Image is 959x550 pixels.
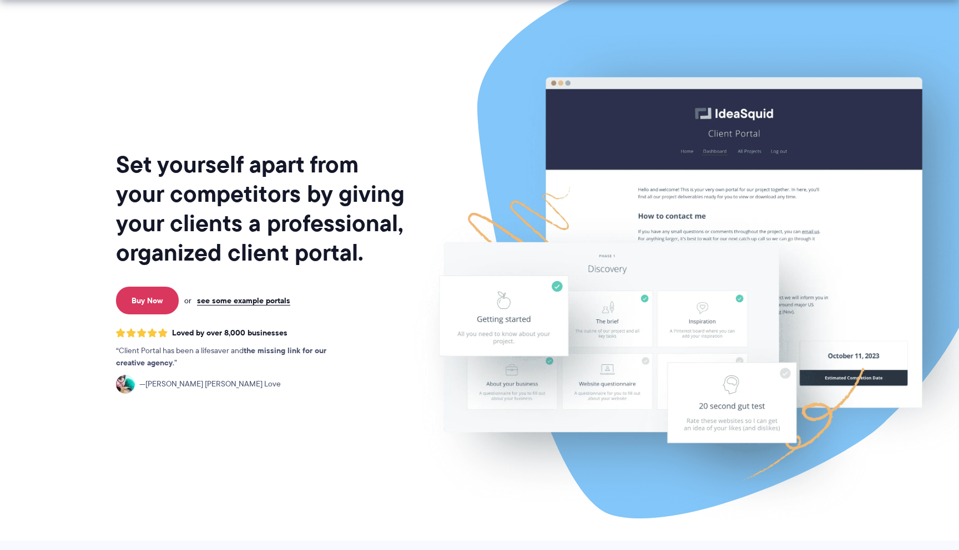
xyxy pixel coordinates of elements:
[116,150,407,267] h1: Set yourself apart from your competitors by giving your clients a professional, organized client ...
[184,296,191,305] span: or
[116,344,326,369] strong: the missing link for our creative agency
[172,328,287,338] span: Loved by over 8,000 businesses
[116,345,349,369] p: Client Portal has been a lifesaver and .
[116,287,179,314] a: Buy Now
[139,378,281,390] span: [PERSON_NAME] [PERSON_NAME] Love
[197,296,290,305] a: see some example portals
